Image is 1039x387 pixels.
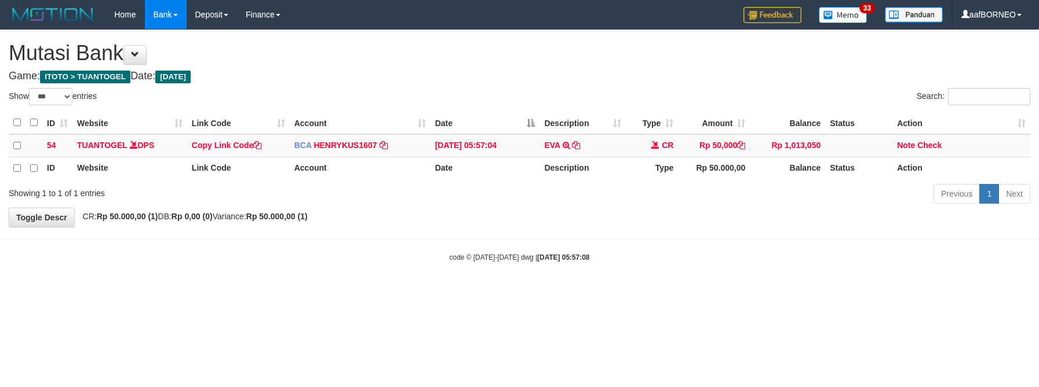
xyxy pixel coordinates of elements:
th: Account [290,157,431,179]
strong: Rp 50.000,00 (1) [246,212,308,221]
th: Description [539,157,626,179]
strong: [DATE] 05:57:08 [537,253,589,261]
th: Link Code [187,157,290,179]
a: TUANTOGEL [77,141,127,150]
a: EVA [544,141,560,150]
th: Status [825,157,892,179]
a: Copy Link Code [192,141,262,150]
th: Action: activate to sort column ascending [892,112,1030,134]
strong: Rp 0,00 (0) [172,212,213,221]
label: Search: [917,88,1030,105]
th: Balance [750,112,825,134]
th: Date [431,157,540,179]
th: Website [72,157,187,179]
th: Balance [750,157,825,179]
a: Note [897,141,915,150]
img: Button%20Memo.svg [819,7,867,23]
span: BCA [294,141,312,150]
img: panduan.png [885,7,943,23]
a: Next [998,184,1030,204]
small: code © [DATE]-[DATE] dwg | [450,253,590,261]
select: Showentries [29,88,72,105]
strong: Rp 50.000,00 (1) [97,212,158,221]
a: Check [917,141,942,150]
th: Status [825,112,892,134]
th: Amount: activate to sort column ascending [678,112,750,134]
img: Feedback.jpg [743,7,801,23]
a: 1 [979,184,999,204]
th: ID: activate to sort column ascending [42,112,72,134]
span: CR [662,141,673,150]
th: ID [42,157,72,179]
th: Account: activate to sort column ascending [290,112,431,134]
input: Search: [948,88,1030,105]
label: Show entries [9,88,97,105]
th: Date: activate to sort column descending [431,112,540,134]
th: Action [892,157,1030,179]
span: [DATE] [155,71,191,83]
a: Copy HENRYKUS1607 to clipboard [380,141,388,150]
a: Toggle Descr [9,208,75,227]
th: Type [626,157,678,179]
a: Copy EVA to clipboard [572,141,580,150]
h4: Game: Date: [9,71,1030,82]
th: Rp 50.000,00 [678,157,750,179]
span: ITOTO > TUANTOGEL [40,71,130,83]
span: CR: DB: Variance: [77,212,308,221]
h1: Mutasi Bank [9,42,1030,65]
a: Copy Rp 50,000 to clipboard [737,141,745,150]
span: 54 [47,141,56,150]
td: Rp 1,013,050 [750,134,825,157]
th: Description: activate to sort column ascending [539,112,626,134]
img: MOTION_logo.png [9,6,97,23]
td: [DATE] 05:57:04 [431,134,540,157]
span: 33 [859,3,875,13]
a: HENRYKUS1607 [313,141,377,150]
a: Previous [934,184,980,204]
th: Link Code: activate to sort column ascending [187,112,290,134]
td: Rp 50,000 [678,134,750,157]
th: Type: activate to sort column ascending [626,112,678,134]
td: DPS [72,134,187,157]
th: Website: activate to sort column ascending [72,112,187,134]
div: Showing 1 to 1 of 1 entries [9,183,424,199]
